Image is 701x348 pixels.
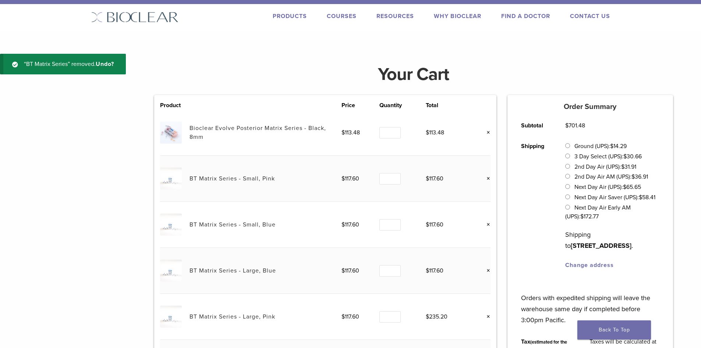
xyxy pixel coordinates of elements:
span: $ [623,153,627,160]
label: 2nd Day Air (UPS): [574,163,636,171]
img: BT Matrix Series - Small, Blue [160,214,182,235]
a: Products [273,13,307,20]
bdi: 113.48 [341,129,360,136]
span: $ [426,313,429,320]
span: $ [426,129,429,136]
span: $ [426,221,429,228]
span: $ [639,194,642,201]
span: $ [426,267,429,274]
bdi: 30.66 [623,153,642,160]
bdi: 36.91 [631,173,648,180]
span: $ [341,175,345,182]
th: Total [426,101,471,110]
a: BT Matrix Series - Large, Pink [190,313,275,320]
a: Change address [565,261,614,269]
img: Bioclear [91,12,178,22]
bdi: 58.41 [639,194,655,201]
a: Remove this item [481,128,491,137]
bdi: 172.77 [580,213,599,220]
img: Bioclear Evolve Posterior Matrix Series - Black, 8mm [160,122,182,143]
a: Resources [376,13,414,20]
bdi: 117.60 [341,267,359,274]
h5: Order Summary [507,102,673,111]
label: Next Day Air Saver (UPS): [574,194,655,201]
img: BT Matrix Series - Small, Pink [160,168,182,189]
span: $ [341,221,345,228]
h1: Your Cart [149,66,679,83]
a: BT Matrix Series - Large, Blue [190,267,276,274]
th: Product [160,101,190,110]
a: Remove this item [481,174,491,183]
img: BT Matrix Series - Large, Pink [160,306,182,327]
bdi: 117.60 [341,313,359,320]
span: $ [623,183,626,191]
bdi: 31.91 [621,163,636,171]
bdi: 117.60 [426,267,443,274]
a: Undo? [96,60,114,68]
a: Bioclear Evolve Posterior Matrix Series - Black, 8mm [190,124,326,141]
p: Orders with expedited shipping will leave the warehouse same day if completed before 3:00pm Pacific. [521,281,659,326]
th: Quantity [379,101,426,110]
label: 3 Day Select (UPS): [574,153,642,160]
span: $ [621,163,624,171]
th: Subtotal [513,115,557,136]
bdi: 117.60 [426,175,443,182]
label: Next Day Air Early AM (UPS): [565,204,630,220]
bdi: 235.20 [426,313,447,320]
span: $ [580,213,584,220]
bdi: 701.48 [565,122,585,129]
img: BT Matrix Series - Large, Blue [160,260,182,281]
p: Shipping to . [565,229,659,251]
th: Price [341,101,379,110]
span: $ [341,313,345,320]
span: $ [341,129,345,136]
a: BT Matrix Series - Small, Pink [190,175,275,182]
span: $ [341,267,345,274]
label: Next Day Air (UPS): [574,183,641,191]
span: $ [631,173,635,180]
a: Remove this item [481,266,491,275]
a: BT Matrix Series - Small, Blue [190,221,276,228]
strong: [STREET_ADDRESS] [571,242,631,250]
a: Courses [327,13,357,20]
label: 2nd Day Air AM (UPS): [574,173,648,180]
th: Shipping [513,136,557,275]
a: Contact Us [570,13,610,20]
bdi: 117.60 [341,221,359,228]
bdi: 117.60 [341,175,359,182]
a: Remove this item [481,312,491,321]
bdi: 113.48 [426,129,444,136]
label: Ground (UPS): [574,143,627,150]
bdi: 14.29 [610,143,627,150]
a: Why Bioclear [434,13,481,20]
bdi: 65.65 [623,183,641,191]
a: Remove this item [481,220,491,229]
a: Find A Doctor [501,13,550,20]
span: $ [426,175,429,182]
bdi: 117.60 [426,221,443,228]
a: Back To Top [577,320,651,340]
span: $ [565,122,569,129]
span: $ [610,143,613,150]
